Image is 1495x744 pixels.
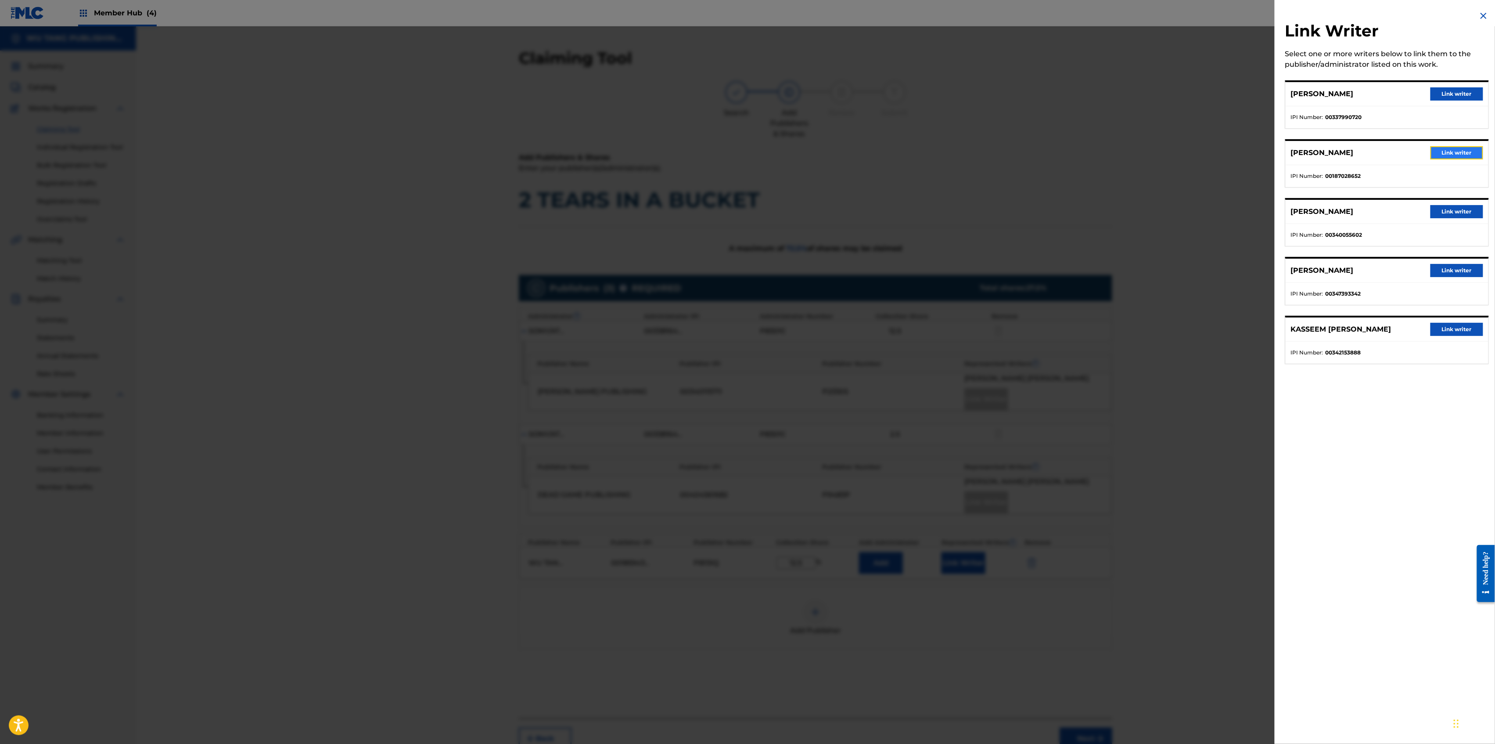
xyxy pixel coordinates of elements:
p: [PERSON_NAME] [1291,206,1354,217]
button: Link writer [1430,323,1483,336]
span: IPI Number : [1291,172,1323,180]
div: Select one or more writers below to link them to the publisher/administrator listed on this work. [1285,49,1489,70]
strong: 00347393342 [1326,290,1361,298]
p: [PERSON_NAME] [1291,148,1354,158]
span: IPI Number : [1291,349,1323,357]
iframe: Chat Widget [1451,702,1495,744]
strong: 00337990720 [1326,113,1362,121]
span: (4) [147,9,157,17]
strong: 00342153888 [1326,349,1361,357]
button: Link writer [1430,264,1483,277]
img: Top Rightsholders [78,8,89,18]
button: Link writer [1430,205,1483,218]
img: MLC Logo [11,7,44,19]
div: Drag [1454,711,1459,737]
span: IPI Number : [1291,231,1323,239]
button: Link writer [1430,146,1483,159]
p: [PERSON_NAME] [1291,265,1354,276]
p: [PERSON_NAME] [1291,89,1354,99]
p: KASSEEM [PERSON_NAME] [1291,324,1391,335]
iframe: Resource Center [1470,538,1495,609]
button: Link writer [1430,87,1483,101]
strong: 00187028652 [1326,172,1361,180]
span: IPI Number : [1291,113,1323,121]
h2: Link Writer [1285,21,1489,43]
strong: 00340055602 [1326,231,1362,239]
span: IPI Number : [1291,290,1323,298]
span: Member Hub [94,8,157,18]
